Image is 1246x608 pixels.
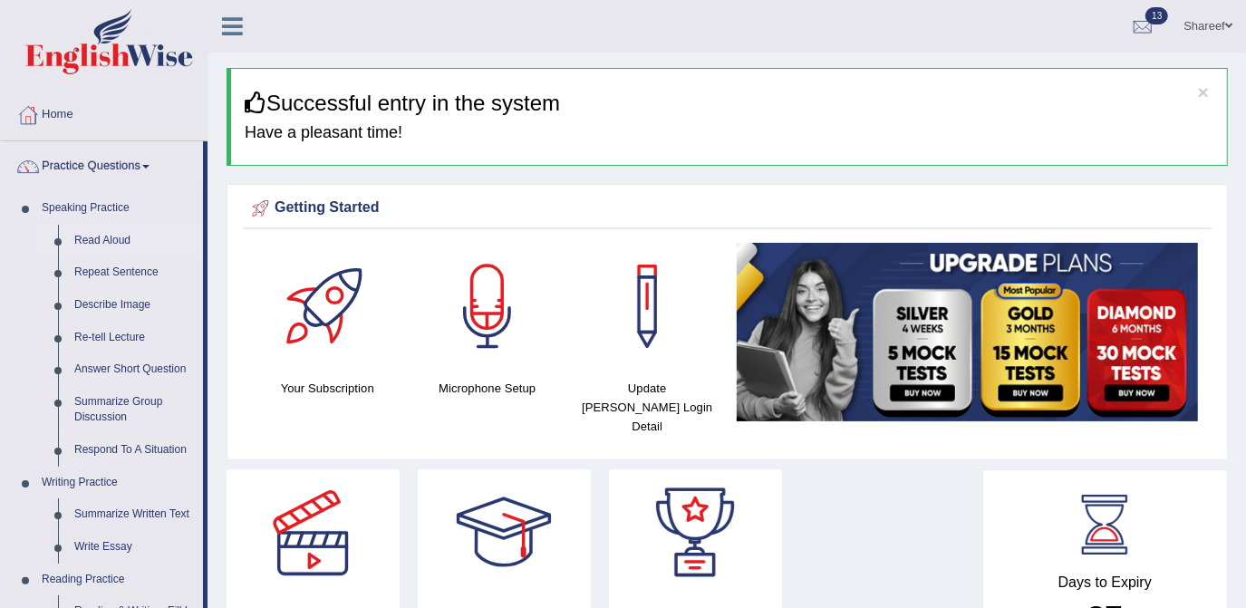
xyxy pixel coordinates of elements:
[417,379,559,398] h4: Microphone Setup
[1,90,208,135] a: Home
[66,498,203,531] a: Summarize Written Text
[247,195,1207,222] div: Getting Started
[256,379,399,398] h4: Your Subscription
[245,124,1213,142] h4: Have a pleasant time!
[737,243,1199,421] img: small5.jpg
[1145,7,1168,24] span: 13
[1,141,203,187] a: Practice Questions
[66,322,203,354] a: Re-tell Lecture
[66,225,203,257] a: Read Aloud
[1198,82,1209,101] button: ×
[245,92,1213,115] h3: Successful entry in the system
[66,289,203,322] a: Describe Image
[576,379,719,436] h4: Update [PERSON_NAME] Login Detail
[66,531,203,564] a: Write Essay
[66,353,203,386] a: Answer Short Question
[34,192,203,225] a: Speaking Practice
[34,467,203,499] a: Writing Practice
[66,434,203,467] a: Respond To A Situation
[1003,574,1207,591] h4: Days to Expiry
[66,256,203,289] a: Repeat Sentence
[34,564,203,596] a: Reading Practice
[66,386,203,434] a: Summarize Group Discussion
